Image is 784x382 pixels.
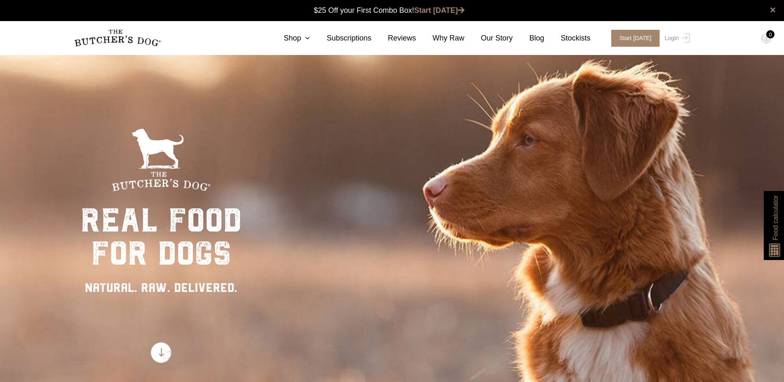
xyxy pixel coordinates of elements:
a: Our Story [465,33,513,44]
a: Shop [267,33,310,44]
a: Start [DATE] [603,30,663,47]
a: Start [DATE] [414,6,465,14]
span: Food calculator [770,195,780,240]
a: Reviews [372,33,416,44]
div: 0 [766,30,774,38]
div: real food for dogs [81,204,242,270]
a: Stockists [544,33,591,44]
img: TBD_Cart-Empty.png [761,33,772,44]
span: Start [DATE] [611,30,660,47]
a: Why Raw [416,33,465,44]
div: NATURAL. RAW. DELIVERED. [81,278,242,297]
a: Subscriptions [310,33,371,44]
a: close [770,5,776,15]
a: Login [662,30,689,47]
a: Blog [513,33,544,44]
